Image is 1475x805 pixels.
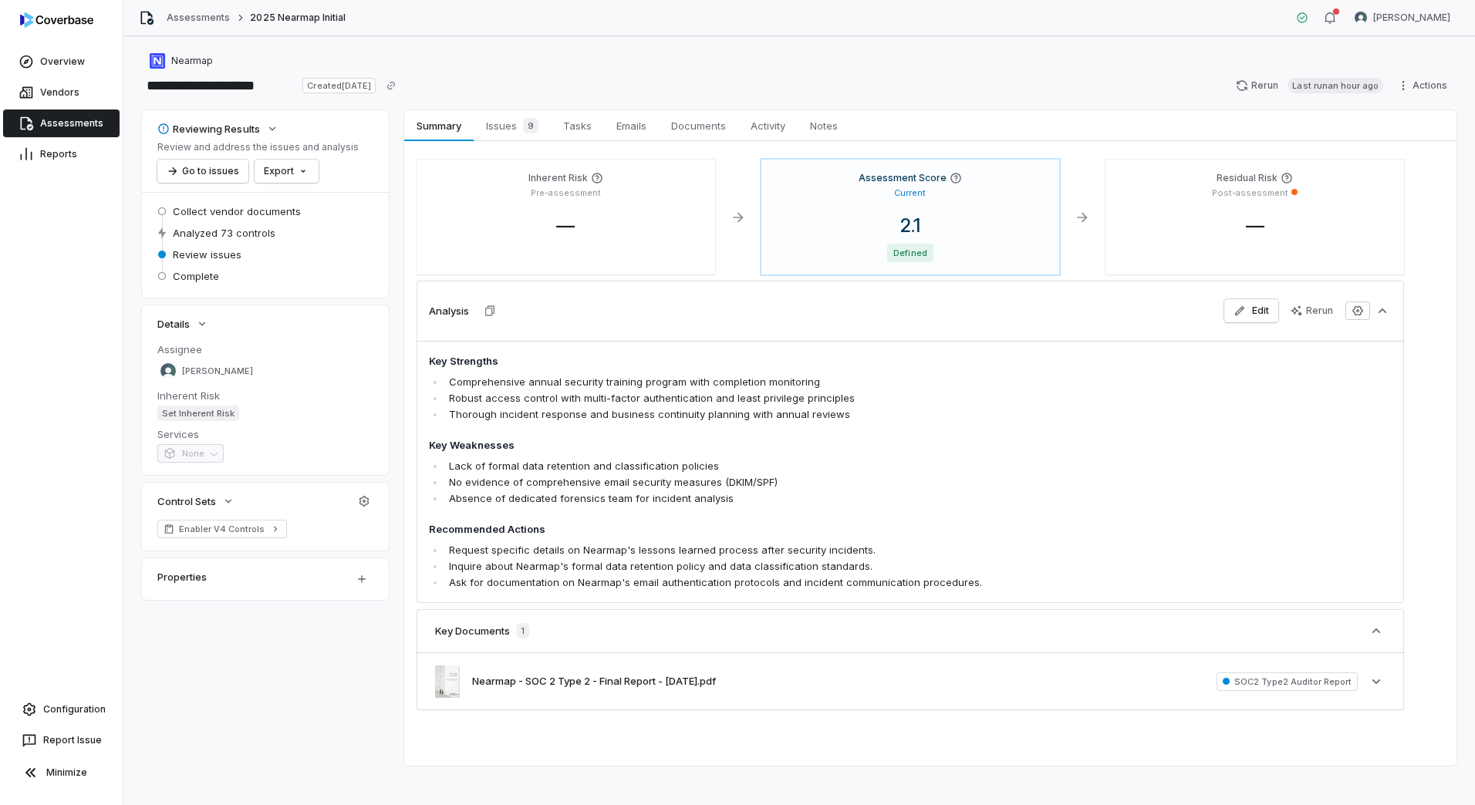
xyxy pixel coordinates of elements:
a: Assessments [3,109,120,137]
dt: Services [157,427,373,441]
button: Nearmap - SOC 2 Type 2 - Final Report - [DATE].pdf [472,674,716,689]
span: Tasks [557,116,598,136]
button: Minimize [6,757,116,788]
h4: Key Weaknesses [429,438,1199,453]
button: Go to issues [157,160,248,183]
span: Control Sets [157,494,216,508]
span: 9 [523,118,538,133]
h4: Assessment Score [859,172,947,184]
img: logo-D7KZi-bG.svg [20,12,93,28]
h4: Inherent Risk [528,172,588,184]
span: Defined [887,244,933,262]
dt: Inherent Risk [157,389,373,402]
button: RerunLast runan hour ago [1227,74,1392,97]
a: Vendors [3,79,120,106]
span: Complete [173,269,219,283]
dt: Assignee [157,342,373,356]
span: 1 [516,623,529,638]
a: Enabler V4 Controls [157,520,287,538]
li: Absence of dedicated forensics team for incident analysis [445,490,1199,507]
span: Collect vendor documents [173,204,301,218]
span: [PERSON_NAME] [182,365,253,377]
img: Sean Wozniak avatar [160,363,176,379]
div: Reviewing Results [157,122,260,136]
span: Set Inherent Risk [157,406,239,421]
li: Comprehensive annual security training program with completion monitoring [445,374,1199,390]
button: https://nearmap.com/Nearmap [145,47,218,75]
button: Actions [1392,74,1456,97]
span: — [544,214,587,237]
p: Review and address the issues and analysis [157,141,359,153]
span: SOC2 Type2 Auditor Report [1217,672,1358,691]
span: [PERSON_NAME] [1373,12,1450,24]
li: No evidence of comprehensive email security measures (DKIM/SPF) [445,474,1199,490]
span: Documents [665,116,732,136]
span: Nearmap [171,55,213,67]
li: Thorough incident response and business continuity planning with annual reviews [445,406,1199,423]
h4: Key Strengths [429,354,1199,369]
span: Activity [744,116,792,136]
span: Summary [410,116,467,136]
h3: Analysis [429,304,469,318]
button: Reviewing Results [153,115,283,143]
span: 2.1 [888,214,933,237]
button: Report Issue [6,726,116,754]
button: Rerun [1281,299,1342,322]
button: Sean Wozniak avatar[PERSON_NAME] [1345,6,1460,29]
h4: Residual Risk [1217,172,1278,184]
span: — [1234,214,1277,237]
img: Sean Wozniak avatar [1355,12,1367,24]
img: 687d507e026749aab21da4a28687d7cb.jpg [435,665,460,697]
h3: Key Documents [435,624,510,638]
span: Review issues [173,248,241,261]
span: Issues [480,115,545,136]
div: Rerun [1291,305,1333,317]
li: Ask for documentation on Nearmap's email authentication protocols and incident communication proc... [445,574,1199,591]
a: Configuration [6,696,116,723]
li: Request specific details on Nearmap's lessons learned process after security incidents. [445,542,1199,558]
span: Details [157,317,190,331]
button: Export [255,160,319,183]
span: Created [DATE] [302,78,375,93]
span: Last run an hour ago [1288,78,1383,93]
h4: Recommended Actions [429,522,1199,537]
a: Assessments [167,12,230,24]
span: 2025 Nearmap Initial [250,12,346,24]
li: Lack of formal data retention and classification policies [445,458,1199,474]
button: Edit [1224,299,1278,322]
li: Inquire about Nearmap's formal data retention policy and data classification standards. [445,558,1199,574]
p: Pre-assessment [531,187,601,199]
button: Details [153,310,213,338]
span: Emails [610,116,653,136]
button: Copy link [377,72,405,99]
span: Notes [804,116,844,136]
p: Current [894,187,926,199]
button: Control Sets [153,487,239,515]
span: Enabler V4 Controls [179,523,265,535]
a: Reports [3,140,120,168]
li: Robust access control with multi-factor authentication and least privilege principles [445,390,1199,406]
a: Overview [3,48,120,76]
p: Post-assessment [1212,187,1288,199]
span: Analyzed 73 controls [173,226,275,240]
